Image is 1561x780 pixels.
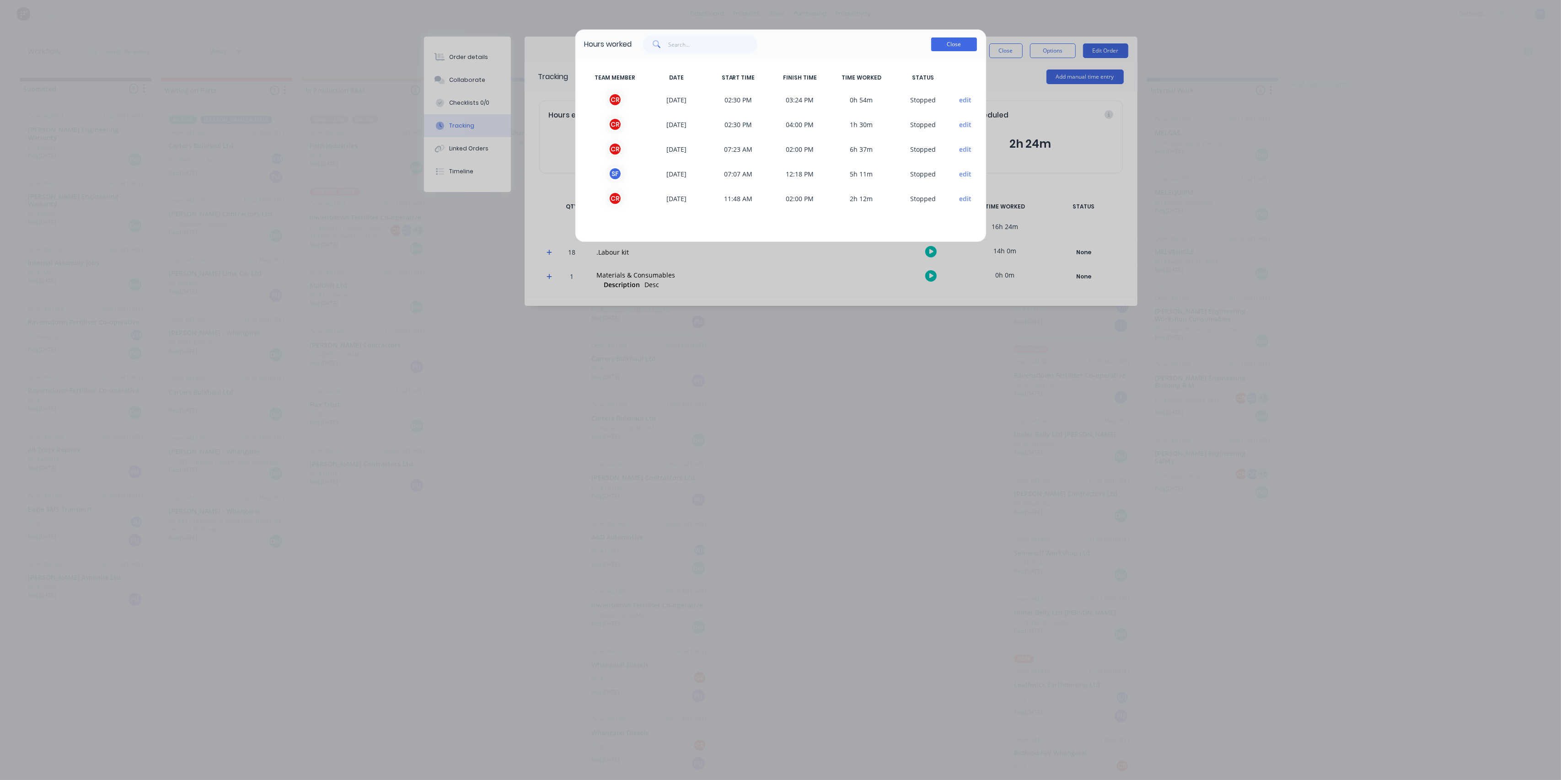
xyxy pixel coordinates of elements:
span: [DATE] [646,167,708,181]
div: C R [608,192,622,205]
span: 5h 11m [831,167,892,181]
div: Hours worked [585,39,632,50]
span: 02:30 PM [708,118,769,131]
span: [DATE] [646,118,708,131]
span: START TIME [708,74,769,82]
input: Search... [668,35,757,53]
div: C R [608,118,622,131]
span: 02:30 PM [708,93,769,107]
button: Close [931,37,977,51]
span: 11:48 AM [708,192,769,205]
span: FINISH TIME [769,74,831,82]
span: S topped [892,118,954,131]
span: S topped [892,93,954,107]
span: [DATE] [646,142,708,156]
span: [DATE] [646,192,708,205]
button: edit [959,95,971,105]
span: S topped [892,192,954,205]
span: 02:00 PM [769,192,831,205]
span: 12:18 PM [769,167,831,181]
span: TEAM MEMBER [585,74,646,82]
span: 2h 12m [831,192,892,205]
span: STATUS [892,74,954,82]
span: 02:00 PM [769,142,831,156]
span: [DATE] [646,93,708,107]
span: 03:24 PM [769,93,831,107]
span: 04:00 PM [769,118,831,131]
span: 6h 37m [831,142,892,156]
span: 07:07 AM [708,167,769,181]
button: edit [959,120,971,129]
button: edit [959,169,971,179]
span: 1h 30m [831,118,892,131]
span: S topped [892,142,954,156]
span: 0h 54m [831,93,892,107]
div: C R [608,93,622,107]
span: TIME WORKED [831,74,892,82]
span: S topped [892,167,954,181]
span: 07:23 AM [708,142,769,156]
button: edit [959,144,971,154]
div: s f [608,167,622,181]
button: edit [959,194,971,203]
div: C R [608,142,622,156]
span: DATE [646,74,708,82]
